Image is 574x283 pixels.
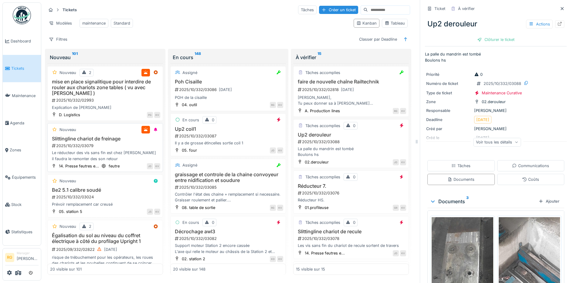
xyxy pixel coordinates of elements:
div: 20 visible sur 101 [50,266,82,272]
div: risque de trébuchement pour les opérateurs, les roues des chariots et les poubelles continuent de... [50,254,160,266]
div: KD [270,256,276,262]
div: Filtres [46,35,70,44]
div: 2025/10/332/03079 [51,143,160,149]
a: Équipements [3,164,41,191]
div: [PERSON_NAME] [426,126,566,132]
div: Nouveau [59,224,76,229]
div: Créer un ticket [319,6,358,14]
div: 0 [353,123,355,129]
div: Réducteur HS. [296,197,406,203]
a: Dashboard [3,28,41,55]
div: Zone [426,99,472,105]
div: Explication de [PERSON_NAME] [50,105,160,110]
div: Coûts [522,177,539,182]
div: Tâches accomplies [305,174,340,180]
div: Classer par Deadline [356,35,400,44]
div: Le réducteur des vis sans fin est chez [PERSON_NAME] il faudra le remonter des son retour [50,150,160,161]
div: Nouveau [59,70,76,76]
div: 20 visible sur 148 [173,266,205,272]
div: JD [393,159,399,165]
div: 2025/10/332/02818 [297,86,406,93]
div: Voir tous les détails [473,138,521,147]
div: JS [147,209,153,215]
div: KV [277,102,283,108]
div: En cours [173,54,284,61]
div: 02. station 2 [182,256,205,262]
h3: Réducteur 7. [296,183,406,189]
a: Tickets [3,55,41,82]
img: Badge_color-CXgf-gQk.svg [13,6,31,24]
h3: Up2 derouleur [296,132,406,138]
div: JD [393,250,399,256]
div: 0 [353,174,355,180]
div: JD [270,147,276,153]
div: 08. table de sortie [182,205,215,211]
div: GR [393,205,399,211]
div: [DATE] [104,247,117,252]
div: Créé par [426,126,472,132]
a: Maintenance [3,82,41,109]
div: Kanban [356,20,377,26]
div: 01.profileuse [305,205,328,211]
div: À vérifier [296,54,406,61]
p: La palle du mandrin est tombé Boulons hs [425,51,567,63]
h3: Décrochage awl3 [173,229,283,234]
div: Priorité [426,72,472,77]
div: 2025/10/332/03088 [484,81,521,86]
span: Équipements [12,174,39,180]
div: KV [277,205,283,211]
div: 2025/09/332/02822 [51,246,160,253]
div: 0 [212,220,214,225]
sup: 15 [318,54,321,61]
div: KV [277,147,283,153]
div: Documents [430,198,536,205]
strong: Tickets [60,7,79,13]
div: Il y a de grosse étincelles sortie coil 1 [173,140,283,146]
div: 2025/10/332/03076 [297,190,406,196]
div: 05. station 5 [59,209,82,214]
span: Zones [10,147,39,153]
div: D. Logistics [59,112,80,118]
div: KV [154,112,160,118]
div: [PERSON_NAME], Tu peux donner sa à [PERSON_NAME] couper la chaine 16B1 en des morceau de 3 maillo... [296,95,406,106]
div: KV [400,250,406,256]
div: maintenance [82,20,106,26]
div: 2 [89,70,91,76]
div: En cours [182,220,199,225]
span: Agenda [10,120,39,126]
div: KV [154,163,160,169]
div: KV [154,209,160,215]
span: Maintenance [12,93,39,99]
div: Documents [447,177,474,182]
h3: Slittingline chariot de recule [296,229,406,234]
a: RG Manager[PERSON_NAME] [5,251,39,265]
div: Clôturer le ticket [475,35,517,44]
div: [DATE] [341,87,354,93]
sup: 3 [466,198,469,205]
div: Ticket [434,6,445,12]
a: Agenda [3,109,41,136]
div: 2025/10/332/03082 [174,236,283,241]
div: Maintenance Curative [482,90,522,96]
div: A. Production lines [305,108,340,114]
div: 0 [353,220,355,225]
div: 05. four [182,147,197,153]
div: Les vis sans fin du chariot de recule sortent de travers [296,243,406,248]
div: Assigné [182,70,197,76]
div: 14. Presse feutres e... [305,250,345,256]
div: KV [400,108,406,114]
div: feutre [109,163,120,169]
span: Dashboard [11,38,39,44]
h3: Be2 5.1 calibre soudé [50,187,160,193]
div: Numéro de ticket [426,81,472,86]
a: Zones [3,136,41,164]
div: 2025/10/332/03088 [297,139,406,145]
div: Tâches accomplies [305,123,340,129]
h3: Up2 coil1 [173,126,283,132]
div: Type de ticket [426,90,472,96]
div: RG [393,108,399,114]
div: Manager [17,251,39,255]
div: 2 [89,224,91,229]
div: 15 visible sur 15 [296,266,325,272]
div: Standard [114,20,130,26]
